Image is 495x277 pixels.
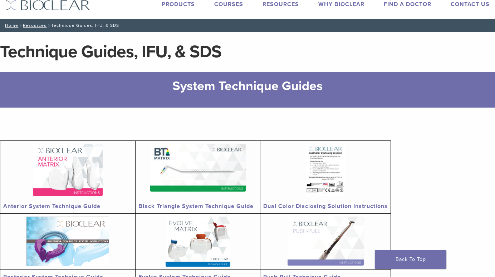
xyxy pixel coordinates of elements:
a: Home [3,23,18,28]
a: Find A Doctor [384,1,431,8]
span: / [46,24,51,27]
a: Resources [263,1,299,8]
a: Courses [214,1,243,8]
span: / [18,24,23,27]
a: Back To Top [375,250,446,269]
h2: System Technique Guides [88,78,407,95]
a: Products [162,1,195,8]
a: Black Triangle System Technique Guide [138,203,254,210]
a: Anterior System Technique Guide [3,203,101,210]
a: Dual Color Disclosing Solution Instructions [263,203,388,210]
a: Why Bioclear [318,1,364,8]
a: Resources [23,23,46,28]
a: Contact Us [451,1,490,8]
